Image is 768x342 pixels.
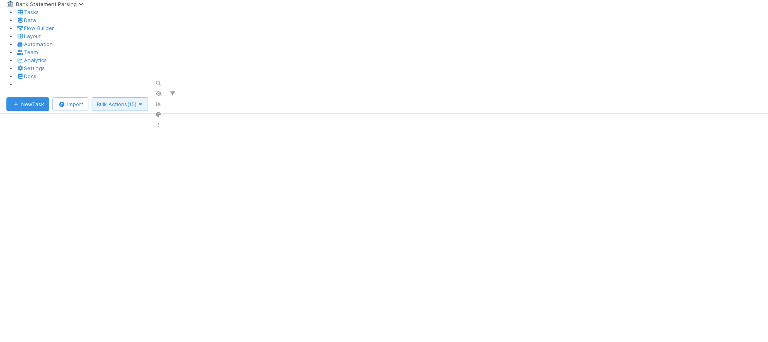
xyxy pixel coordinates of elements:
[16,65,45,71] a: Settings
[16,9,39,15] a: Tasks
[6,97,49,111] button: NewTask
[6,0,14,7] span: 🏦
[16,41,53,47] a: Automation
[16,25,54,31] a: Flow Builder
[16,17,36,23] a: Data
[16,49,38,55] a: Team
[16,1,86,7] span: Bank Statement Parsing
[16,73,36,79] a: Docs
[16,33,41,39] a: Layout
[97,101,143,107] span: Bulk Actions (15)
[52,97,88,111] button: Import
[92,97,148,111] button: Bulk Actions(15)
[16,57,47,63] a: Analytics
